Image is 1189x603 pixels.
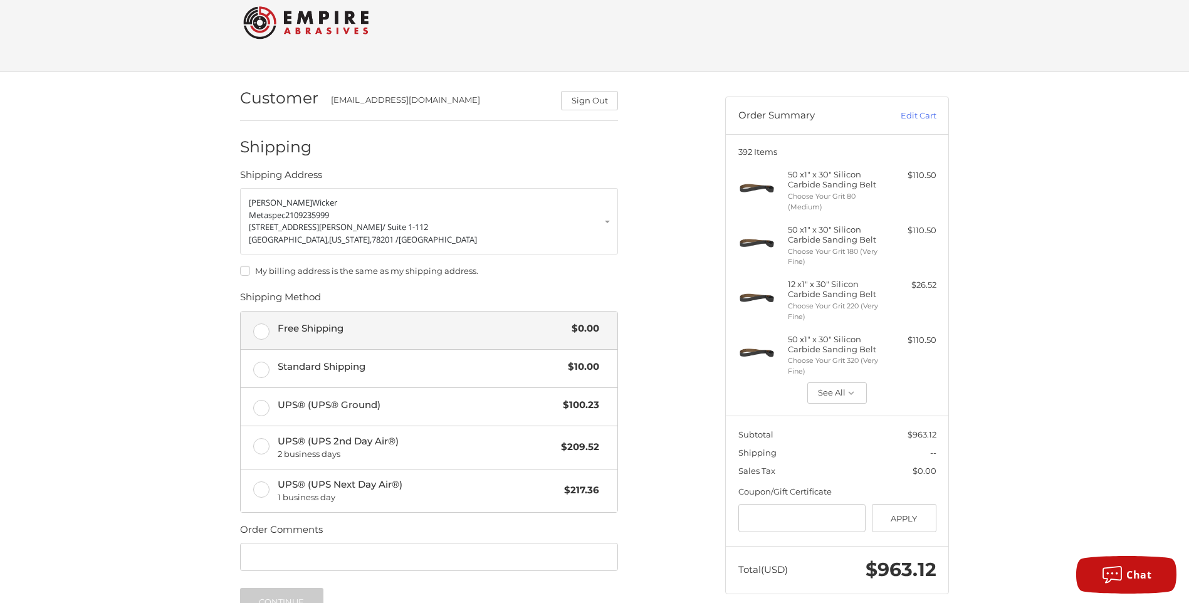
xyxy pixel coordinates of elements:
h2: Customer [240,88,318,108]
span: Total (USD) [738,564,788,575]
span: [GEOGRAPHIC_DATA], [249,234,329,245]
span: $963.12 [908,429,936,439]
span: [US_STATE], [329,234,372,245]
h4: 12 x 1" x 30" Silicon Carbide Sanding Belt [788,279,884,300]
div: Coupon/Gift Certificate [738,486,936,498]
li: Choose Your Grit 180 (Very Fine) [788,246,884,267]
span: $100.23 [557,398,599,412]
span: $0.00 [913,466,936,476]
button: See All [807,382,867,404]
button: Apply [872,504,936,532]
span: $217.36 [558,483,599,498]
div: $26.52 [887,279,936,291]
h3: 392 Items [738,147,936,157]
span: [PERSON_NAME] [249,197,312,208]
span: $209.52 [555,440,599,454]
h2: Shipping [240,137,313,157]
li: Choose Your Grit 80 (Medium) [788,191,884,212]
h4: 50 x 1" x 30" Silicon Carbide Sanding Belt [788,224,884,245]
legend: Shipping Method [240,290,321,310]
input: Gift Certificate or Coupon Code [738,504,866,532]
span: Shipping [738,448,777,458]
span: Subtotal [738,429,773,439]
span: [GEOGRAPHIC_DATA] [399,234,477,245]
span: 2 business days [278,448,555,461]
span: Chat [1126,568,1151,582]
div: $110.50 [887,334,936,347]
button: Sign Out [561,91,618,110]
legend: Order Comments [240,523,323,543]
span: 2109235999 [285,209,329,221]
a: Enter or select a different address [240,188,618,254]
span: Sales Tax [738,466,775,476]
span: Metaspec [249,209,285,221]
span: UPS® (UPS® Ground) [278,398,557,412]
span: Wicker [312,197,337,208]
div: $110.50 [887,169,936,182]
span: [STREET_ADDRESS][PERSON_NAME] [249,221,382,233]
button: Chat [1076,556,1176,594]
span: UPS® (UPS Next Day Air®) [278,478,558,504]
h4: 50 x 1" x 30" Silicon Carbide Sanding Belt [788,169,884,190]
h3: Order Summary [738,110,873,122]
h4: 50 x 1" x 30" Silicon Carbide Sanding Belt [788,334,884,355]
a: Edit Cart [873,110,936,122]
label: My billing address is the same as my shipping address. [240,266,618,276]
legend: Shipping Address [240,168,322,188]
span: UPS® (UPS 2nd Day Air®) [278,434,555,461]
li: Choose Your Grit 220 (Very Fine) [788,301,884,322]
li: Choose Your Grit 320 (Very Fine) [788,355,884,376]
div: $110.50 [887,224,936,237]
span: $0.00 [565,322,599,336]
span: $10.00 [562,360,599,374]
span: Free Shipping [278,322,566,336]
span: 78201 / [372,234,399,245]
span: Standard Shipping [278,360,562,374]
span: $963.12 [866,558,936,581]
span: 1 business day [278,491,558,504]
span: / Suite 1-112 [382,221,428,233]
span: -- [930,448,936,458]
div: [EMAIL_ADDRESS][DOMAIN_NAME] [331,94,549,110]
